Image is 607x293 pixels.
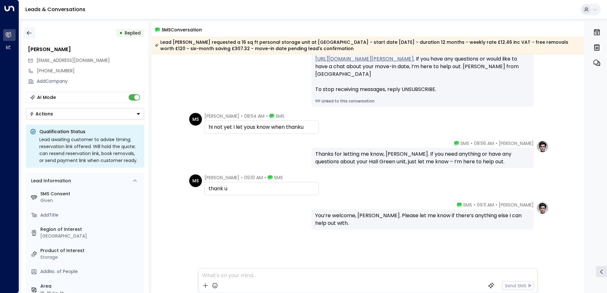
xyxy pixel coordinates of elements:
label: Region of Interest [40,226,142,233]
span: • [496,140,497,146]
div: Storage [40,254,142,261]
span: SMS Conversation [162,26,202,33]
p: Qualification Status [39,128,140,135]
label: SMS Consent [40,191,142,197]
div: Thanks for letting me know, [PERSON_NAME]. If you need anything or have any questions about your ... [315,150,530,166]
span: • [241,113,243,119]
span: • [241,174,243,181]
span: • [266,113,268,119]
div: Actions [30,111,53,117]
span: SMS [274,174,283,181]
span: 08:56 AM [474,140,494,146]
div: You’re welcome, [PERSON_NAME]. Please let me know if there’s anything else I can help out with. [315,212,530,227]
div: Given [40,197,142,204]
div: [PHONE_NUMBER] [37,68,144,74]
div: [PERSON_NAME] [28,46,144,53]
div: AI Mode [37,94,56,101]
span: 09:10 AM [244,174,263,181]
span: SMS [460,140,469,146]
button: Actions [26,108,144,120]
span: [PERSON_NAME] [204,174,239,181]
span: • [264,174,266,181]
span: [PERSON_NAME] [499,202,534,208]
label: Product of Interest [40,247,142,254]
div: Hi [PERSON_NAME], just checking in to see if you’re still interested in the 16 sq ft unit at [GEO... [315,40,530,93]
div: Lead [PERSON_NAME] requested a 16 sq ft personal storage unit at [GEOGRAPHIC_DATA] - start date [... [155,39,581,52]
span: • [496,202,497,208]
div: Button group with a nested menu [26,108,144,120]
div: Lead Information [29,178,71,184]
span: 09:11 AM [477,202,494,208]
div: MS [189,174,202,187]
div: AddNo. of People [40,268,142,275]
a: Linked to this conversation [315,98,530,104]
div: hi not yet I let yous know when thanku [209,123,315,131]
div: thank u [209,185,315,192]
span: SMS [463,202,472,208]
span: [PERSON_NAME] [499,140,534,146]
img: profile-logo.png [536,202,549,214]
div: AddTitle [40,212,142,218]
div: • [119,27,123,39]
img: profile-logo.png [536,140,549,153]
div: AddCompany [37,78,144,85]
div: [GEOGRAPHIC_DATA] [40,233,142,239]
span: Replied [125,30,141,36]
span: • [474,202,475,208]
span: malkietkaursingh@outlook.com [37,57,110,64]
span: 08:54 AM [244,113,264,119]
span: • [471,140,472,146]
a: Leads & Conversations [25,6,85,13]
div: Lead awaiting customer to advise timing; reservation link offered. Will hold the quote; can resen... [39,136,140,164]
span: SMS [276,113,284,119]
span: [EMAIL_ADDRESS][DOMAIN_NAME] [37,57,110,63]
span: [PERSON_NAME] [204,113,239,119]
div: MS [189,113,202,126]
label: Area [40,283,142,290]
